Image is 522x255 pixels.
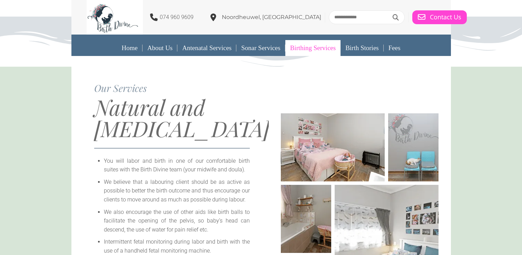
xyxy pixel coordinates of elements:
span: Noordheuwel, [GEOGRAPHIC_DATA] [222,14,321,20]
a: Home [117,40,142,56]
li: You will labor and birth in one of our comfortable birth suites with the Birth Divine team (your ... [104,157,250,174]
a: Antenatal Services [177,40,236,56]
a: Sonar Services [236,40,285,56]
span: Contact Us [430,13,461,21]
a: Contact Us [412,10,467,24]
li: We believe that a labouring client should be as active as possible to better the birth outcome an... [104,178,250,204]
a: Fees [384,40,405,56]
a: Birthing Services [285,40,341,56]
p: 074 960 9609 [160,13,194,22]
h1: Natural and [MEDICAL_DATA] [94,96,250,139]
li: Intermittent fetal monitoring during labor and birth with the use of a handheld fetal monitoring ... [104,237,250,255]
a: Birth Stories [341,40,384,56]
li: We also encourage the use of other aids like birth balls to facilitate the opening of the pelvis,... [104,208,250,234]
a: About Us [142,40,177,56]
span: Our Services [94,82,147,94]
